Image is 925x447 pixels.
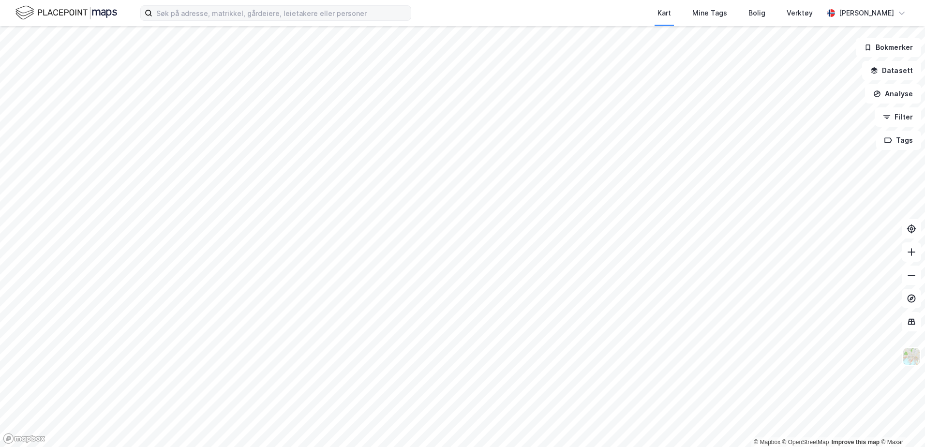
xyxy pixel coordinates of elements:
[15,4,117,21] img: logo.f888ab2527a4732fd821a326f86c7f29.svg
[3,433,45,444] a: Mapbox homepage
[657,7,671,19] div: Kart
[152,6,411,20] input: Søk på adresse, matrikkel, gårdeiere, leietakere eller personer
[876,131,921,150] button: Tags
[782,439,829,446] a: OpenStreetMap
[875,107,921,127] button: Filter
[787,7,813,19] div: Verktøy
[692,7,727,19] div: Mine Tags
[754,439,780,446] a: Mapbox
[865,84,921,104] button: Analyse
[902,347,921,366] img: Z
[862,61,921,80] button: Datasett
[832,439,880,446] a: Improve this map
[877,401,925,447] iframe: Chat Widget
[748,7,765,19] div: Bolig
[839,7,894,19] div: [PERSON_NAME]
[856,38,921,57] button: Bokmerker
